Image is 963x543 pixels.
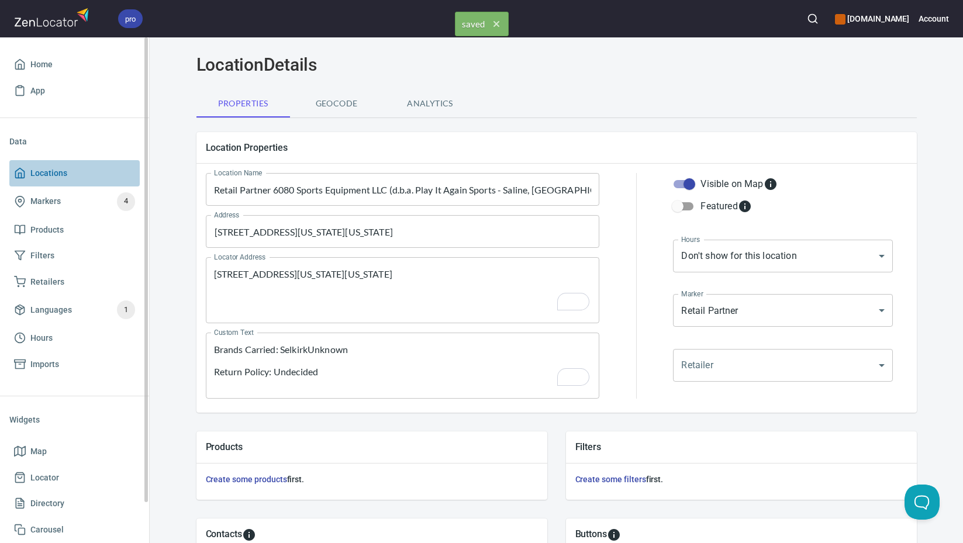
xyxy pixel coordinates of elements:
button: Search [800,6,826,32]
span: Geocode [297,96,377,111]
span: pro [118,13,143,25]
span: Retailers [30,275,64,289]
a: Create some products [206,475,287,484]
a: Imports [9,351,140,378]
span: Filters [30,248,54,263]
span: saved [455,12,508,36]
span: Properties [203,96,283,111]
span: Locations [30,166,67,181]
a: Hours [9,325,140,351]
span: Hours [30,331,53,345]
a: Home [9,51,140,78]
a: Languages1 [9,295,140,325]
h5: Contacts [206,528,243,542]
div: Retail Partner [673,294,893,327]
div: Featured [700,199,751,213]
h6: Account [919,12,949,25]
a: Create some filters [575,475,646,484]
span: Home [30,57,53,72]
h5: Filters [575,441,907,453]
span: 4 [117,195,135,208]
h2: Location Details [196,54,917,75]
button: color-CE600E [835,14,845,25]
a: Markers4 [9,186,140,217]
a: App [9,78,140,104]
h5: Buttons [575,528,608,542]
h5: Location Properties [206,141,907,154]
a: Map [9,438,140,465]
a: Products [9,217,140,243]
textarea: To enrich screen reader interactions, please activate Accessibility in Grammarly extension settings [214,268,592,313]
textarea: To enrich screen reader interactions, please activate Accessibility in Grammarly extension settings [214,344,592,388]
img: zenlocator [14,5,92,30]
span: Locator [30,471,59,485]
a: Directory [9,490,140,517]
li: Data [9,127,140,155]
h6: first. [575,473,907,486]
div: Don't show for this location [673,240,893,272]
div: Manage your apps [835,6,909,32]
span: Imports [30,357,59,372]
a: Locations [9,160,140,186]
span: 1 [117,303,135,317]
span: Directory [30,496,64,511]
a: Locator [9,465,140,491]
span: Markers [30,194,61,209]
span: Languages [30,303,72,317]
span: Analytics [391,96,470,111]
span: Products [30,223,64,237]
h6: [DOMAIN_NAME] [835,12,909,25]
svg: To add custom contact information for locations, please go to Apps > Properties > Contacts. [242,528,256,542]
h5: Products [206,441,538,453]
a: Retailers [9,269,140,295]
svg: Featured locations are moved to the top of the search results list. [738,199,752,213]
h6: first. [206,473,538,486]
div: ​ [673,349,893,382]
button: Account [919,6,949,32]
a: Carousel [9,517,140,543]
span: App [30,84,45,98]
a: Filters [9,243,140,269]
div: Visible on Map [700,177,777,191]
span: Carousel [30,523,64,537]
li: Widgets [9,406,140,434]
div: pro [118,9,143,28]
span: Map [30,444,47,459]
iframe: Help Scout Beacon - Open [905,485,940,520]
svg: Whether the location is visible on the map. [764,177,778,191]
